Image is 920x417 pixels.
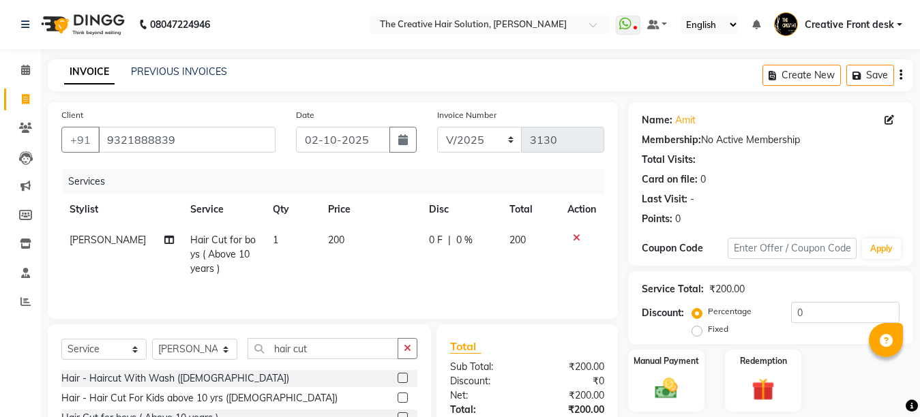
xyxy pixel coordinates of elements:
[642,192,687,206] div: Last Visit:
[437,109,496,121] label: Invoice Number
[863,362,906,403] iframe: chat widget
[190,234,256,275] span: Hair Cut for boys ( Above 10 years )
[642,153,696,167] div: Total Visits:
[63,169,614,194] div: Services
[182,194,265,225] th: Service
[440,388,527,403] div: Net:
[440,403,527,417] div: Total:
[642,212,672,226] div: Points:
[131,65,227,78] a: PREVIOUS INVOICES
[642,113,672,127] div: Name:
[273,234,278,246] span: 1
[642,133,701,147] div: Membership:
[70,234,146,246] span: [PERSON_NAME]
[862,238,901,259] button: Apply
[527,374,614,388] div: ₹0
[421,194,501,225] th: Disc
[648,375,685,401] img: _cash.svg
[708,323,728,335] label: Fixed
[527,360,614,374] div: ₹200.00
[642,241,728,256] div: Coupon Code
[501,194,559,225] th: Total
[774,12,798,36] img: Creative Front desk
[740,355,787,367] label: Redemption
[527,388,614,403] div: ₹200.00
[61,127,100,153] button: +91
[527,403,614,417] div: ₹200.00
[642,282,704,296] div: Service Total:
[700,172,706,187] div: 0
[440,360,527,374] div: Sub Total:
[634,355,699,367] label: Manual Payment
[248,338,398,359] input: Search or Scan
[728,238,857,259] input: Enter Offer / Coupon Code
[642,133,900,147] div: No Active Membership
[328,234,344,246] span: 200
[642,172,698,187] div: Card on file:
[745,375,782,403] img: _gift.svg
[440,374,527,388] div: Discount:
[61,194,182,225] th: Stylist
[762,65,841,86] button: Create New
[61,371,289,386] div: Hair - Haircut With Wash ([DEMOGRAPHIC_DATA])
[805,18,894,32] span: Creative Front desk
[642,306,684,320] div: Discount:
[61,109,83,121] label: Client
[320,194,421,225] th: Price
[296,109,314,121] label: Date
[559,194,604,225] th: Action
[265,194,320,225] th: Qty
[690,192,694,206] div: -
[429,233,443,247] span: 0 F
[64,60,115,84] a: INVOICE
[456,233,473,247] span: 0 %
[675,113,696,127] a: Amit
[35,5,128,44] img: logo
[846,65,894,86] button: Save
[61,391,338,405] div: Hair - Hair Cut For Kids above 10 yrs ([DEMOGRAPHIC_DATA])
[509,234,526,246] span: 200
[450,339,481,354] span: Total
[675,212,681,226] div: 0
[709,282,745,296] div: ₹200.00
[150,5,210,44] b: 08047224946
[98,127,276,153] input: Search by Name/Mobile/Email/Code
[448,233,451,247] span: |
[708,305,752,318] label: Percentage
